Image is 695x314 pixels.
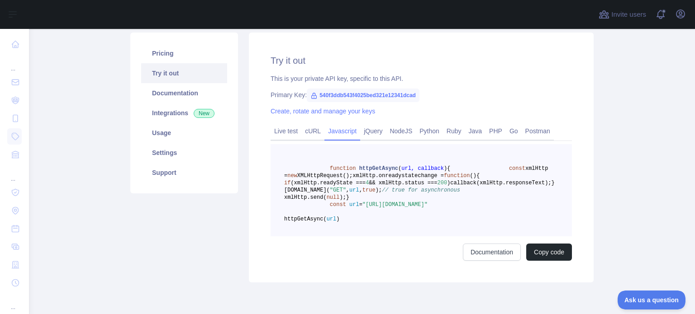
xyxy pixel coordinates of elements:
[141,43,227,63] a: Pricing
[7,293,22,311] div: ...
[352,173,444,179] span: xmlHttp.onreadystatechange =
[271,54,572,67] h2: Try it out
[597,7,648,22] button: Invite users
[369,180,437,186] span: && xmlHttp.status ===
[7,164,22,183] div: ...
[526,244,572,261] button: Copy code
[324,124,360,138] a: Javascript
[290,180,366,186] span: (xmlHttp.readyState ===
[386,124,416,138] a: NodeJS
[346,187,349,193] span: ,
[362,187,376,193] span: true
[506,124,522,138] a: Go
[307,89,419,102] span: 540f3ddb543f4025bed321e12341dcad
[382,187,460,193] span: // true for asynchronous
[359,187,362,193] span: ,
[470,173,473,179] span: (
[486,124,506,138] a: PHP
[271,90,572,99] div: Primary Key:
[349,187,359,193] span: url
[437,180,447,186] span: 200
[141,83,227,103] a: Documentation
[376,187,382,193] span: );
[141,143,227,163] a: Settings
[444,165,447,172] span: )
[360,124,386,138] a: jQuery
[327,194,340,201] span: null
[416,124,443,138] a: Python
[330,187,346,193] span: "GET"
[447,165,450,172] span: {
[284,187,330,193] span: [DOMAIN_NAME](
[346,194,349,201] span: }
[284,216,327,222] span: httpGetAsync(
[339,194,346,201] span: );
[141,123,227,143] a: Usage
[141,103,227,123] a: Integrations New
[271,124,301,138] a: Live test
[398,165,401,172] span: (
[7,54,22,72] div: ...
[349,202,359,208] span: url
[522,124,554,138] a: Postman
[194,109,214,118] span: New
[509,165,525,172] span: const
[141,163,227,183] a: Support
[401,165,444,172] span: url, callback
[476,173,480,179] span: {
[443,124,465,138] a: Ruby
[271,108,375,115] a: Create, rotate and manage your keys
[444,173,470,179] span: function
[473,173,476,179] span: )
[465,124,486,138] a: Java
[287,173,297,179] span: new
[284,180,290,186] span: if
[271,74,572,83] div: This is your private API key, specific to this API.
[330,202,346,208] span: const
[327,216,337,222] span: url
[611,9,646,20] span: Invite users
[330,165,356,172] span: function
[552,180,555,186] span: }
[141,63,227,83] a: Try it out
[297,173,352,179] span: XMLHttpRequest();
[463,244,521,261] a: Documentation
[362,202,428,208] span: "[URL][DOMAIN_NAME]"
[359,165,398,172] span: httpGetAsync
[284,194,327,201] span: xmlHttp.send(
[359,202,362,208] span: =
[336,216,339,222] span: )
[618,291,686,309] iframe: Toggle Customer Support
[447,180,450,186] span: )
[301,124,324,138] a: cURL
[450,180,551,186] span: callback(xmlHttp.responseText);
[366,180,369,186] span: 4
